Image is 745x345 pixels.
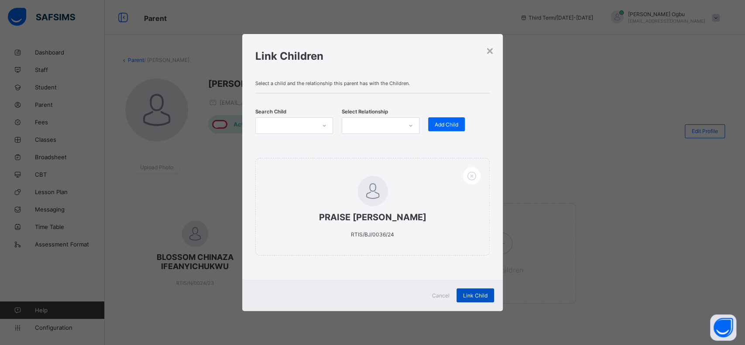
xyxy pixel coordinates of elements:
span: Cancel [432,292,450,299]
div: × [486,43,494,58]
span: Link Child [463,292,488,299]
span: Select a child and the relationship this parent has with the Children. [255,80,490,86]
span: PRAISE [PERSON_NAME] [273,212,472,222]
button: Open asap [710,314,736,341]
h1: Link Children [255,50,490,62]
img: default.svg [357,176,388,206]
span: Select Relationship [342,109,388,115]
span: Add Child [435,121,458,128]
span: RTIS/BJ/0036/24 [351,231,394,238]
span: Search Child [255,109,286,115]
